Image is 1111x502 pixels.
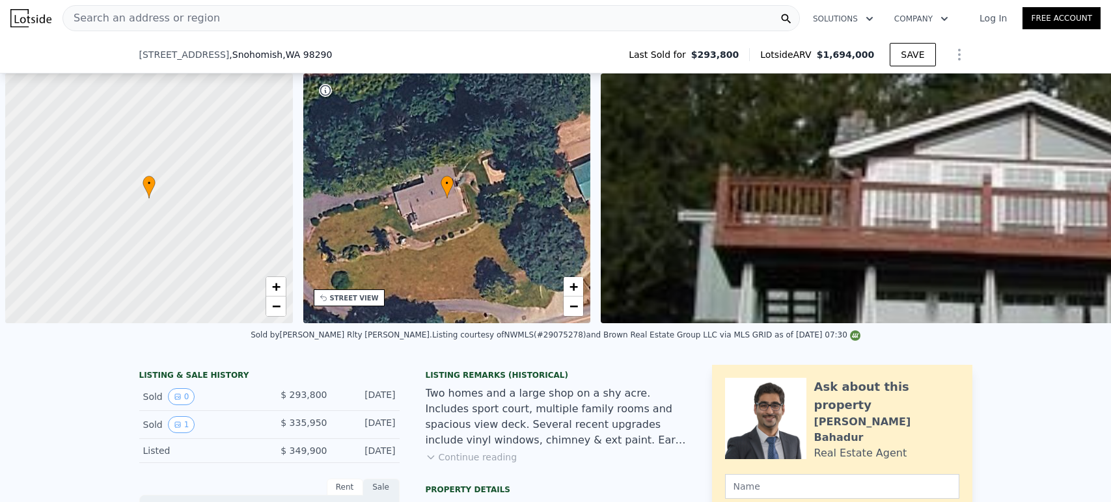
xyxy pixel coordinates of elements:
[281,445,327,456] span: $ 349,900
[143,388,259,405] div: Sold
[363,479,400,495] div: Sale
[432,330,860,339] div: Listing courtesy of NWMLS (#29075278) and Brown Real Estate Group LLC via MLS GRID as of [DATE] 0...
[890,43,935,66] button: SAVE
[143,178,156,189] span: •
[330,293,379,303] div: STREET VIEW
[139,48,230,61] span: [STREET_ADDRESS]
[569,298,578,314] span: −
[327,479,363,495] div: Rent
[760,48,816,61] span: Lotside ARV
[139,370,400,383] div: LISTING & SALE HISTORY
[168,388,195,405] button: View historical data
[271,278,280,295] span: +
[946,42,972,68] button: Show Options
[441,178,454,189] span: •
[266,297,286,316] a: Zoom out
[282,49,332,60] span: , WA 98290
[168,416,195,433] button: View historical data
[629,48,691,61] span: Last Sold for
[564,277,583,297] a: Zoom in
[63,10,220,26] span: Search an address or region
[814,414,959,445] div: [PERSON_NAME] Bahadur
[338,388,396,405] div: [DATE]
[426,370,686,380] div: Listing Remarks (Historical)
[426,386,686,448] div: Two homes and a large shop on a shy acre. Includes sport court, multiple family rooms and spaciou...
[817,49,875,60] span: $1,694,000
[338,416,396,433] div: [DATE]
[266,277,286,297] a: Zoom in
[143,444,259,457] div: Listed
[281,390,327,400] span: $ 293,800
[802,7,884,31] button: Solutions
[426,451,517,464] button: Continue reading
[850,330,860,341] img: NWMLS Logo
[691,48,739,61] span: $293,800
[441,176,454,198] div: •
[229,48,332,61] span: , Snohomish
[143,416,259,433] div: Sold
[143,176,156,198] div: •
[271,298,280,314] span: −
[1022,7,1101,29] a: Free Account
[964,12,1022,25] a: Log In
[426,484,686,495] div: Property details
[251,330,432,339] div: Sold by [PERSON_NAME] Rlty [PERSON_NAME] .
[338,444,396,457] div: [DATE]
[564,297,583,316] a: Zoom out
[814,378,959,414] div: Ask about this property
[725,474,959,499] input: Name
[814,445,907,461] div: Real Estate Agent
[281,417,327,428] span: $ 335,950
[884,7,959,31] button: Company
[569,278,578,295] span: +
[10,9,51,27] img: Lotside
